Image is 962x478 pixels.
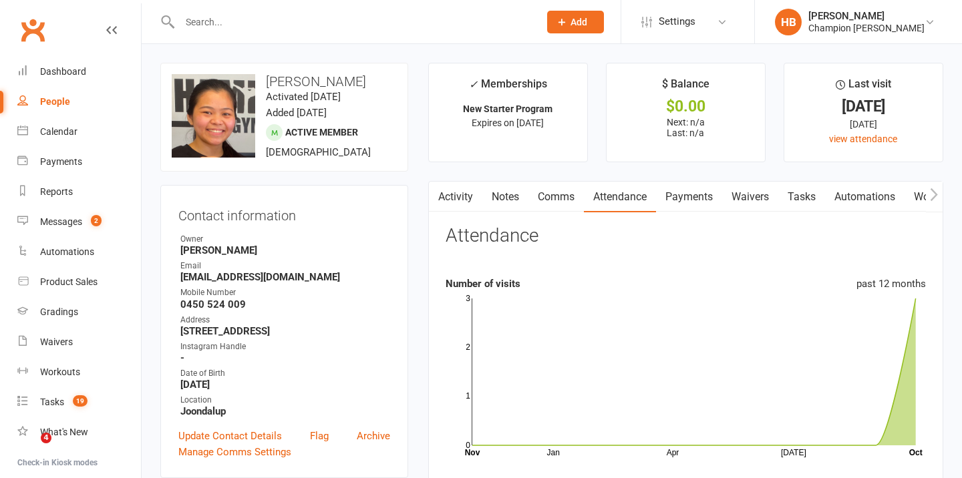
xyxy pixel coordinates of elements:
[266,107,327,119] time: Added [DATE]
[16,13,49,47] a: Clubworx
[778,182,825,212] a: Tasks
[180,394,390,407] div: Location
[40,156,82,167] div: Payments
[656,182,722,212] a: Payments
[17,387,141,417] a: Tasks 19
[17,117,141,147] a: Calendar
[446,278,520,290] strong: Number of visits
[73,395,88,407] span: 19
[796,117,931,132] div: [DATE]
[17,357,141,387] a: Workouts
[180,325,390,337] strong: [STREET_ADDRESS]
[482,182,528,212] a: Notes
[17,147,141,177] a: Payments
[17,177,141,207] a: Reports
[180,271,390,283] strong: [EMAIL_ADDRESS][DOMAIN_NAME]
[40,397,64,407] div: Tasks
[469,78,478,91] i: ✓
[775,9,802,35] div: HB
[172,74,255,158] img: image1759828104.png
[662,75,709,99] div: $ Balance
[17,267,141,297] a: Product Sales
[172,74,397,89] h3: [PERSON_NAME]
[528,182,584,212] a: Comms
[825,182,905,212] a: Automations
[178,444,291,460] a: Manage Comms Settings
[619,117,753,138] p: Next: n/a Last: n/a
[17,57,141,87] a: Dashboard
[178,203,390,223] h3: Contact information
[180,260,390,272] div: Email
[180,405,390,417] strong: Joondalup
[180,379,390,391] strong: [DATE]
[446,226,538,246] h3: Attendance
[659,7,695,37] span: Settings
[40,427,88,437] div: What's New
[619,99,753,113] div: $0.00
[796,99,931,113] div: [DATE]
[829,134,897,144] a: view attendance
[463,103,552,114] strong: New Starter Program
[180,367,390,380] div: Date of Birth
[180,352,390,364] strong: -
[40,336,73,347] div: Waivers
[722,182,778,212] a: Waivers
[40,276,98,287] div: Product Sales
[40,96,70,107] div: People
[41,433,51,443] span: 4
[40,367,80,377] div: Workouts
[17,237,141,267] a: Automations
[310,428,329,444] a: Flag
[429,182,482,212] a: Activity
[584,182,656,212] a: Attendance
[40,306,78,317] div: Gradings
[180,286,390,299] div: Mobile Number
[176,13,530,31] input: Search...
[547,11,604,33] button: Add
[571,17,587,27] span: Add
[17,297,141,327] a: Gradings
[180,298,390,310] strong: 0450 524 009
[266,146,371,158] span: [DEMOGRAPHIC_DATA]
[17,417,141,447] a: What's New
[856,276,926,292] div: past 12 months
[357,428,390,444] a: Archive
[17,207,141,237] a: Messages 2
[17,87,141,117] a: People
[808,22,925,34] div: Champion [PERSON_NAME]
[17,327,141,357] a: Waivers
[472,117,544,128] span: Expires on [DATE]
[469,75,547,100] div: Memberships
[40,66,86,77] div: Dashboard
[285,127,358,138] span: Active member
[266,91,341,103] time: Activated [DATE]
[808,10,925,22] div: [PERSON_NAME]
[180,314,390,326] div: Address
[836,75,891,99] div: Last visit
[13,433,45,465] iframe: Intercom live chat
[40,246,94,257] div: Automations
[91,215,102,226] span: 2
[40,126,77,137] div: Calendar
[40,216,82,227] div: Messages
[180,244,390,256] strong: [PERSON_NAME]
[40,186,73,197] div: Reports
[178,428,282,444] a: Update Contact Details
[180,340,390,353] div: Instagram Handle
[180,233,390,246] div: Owner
